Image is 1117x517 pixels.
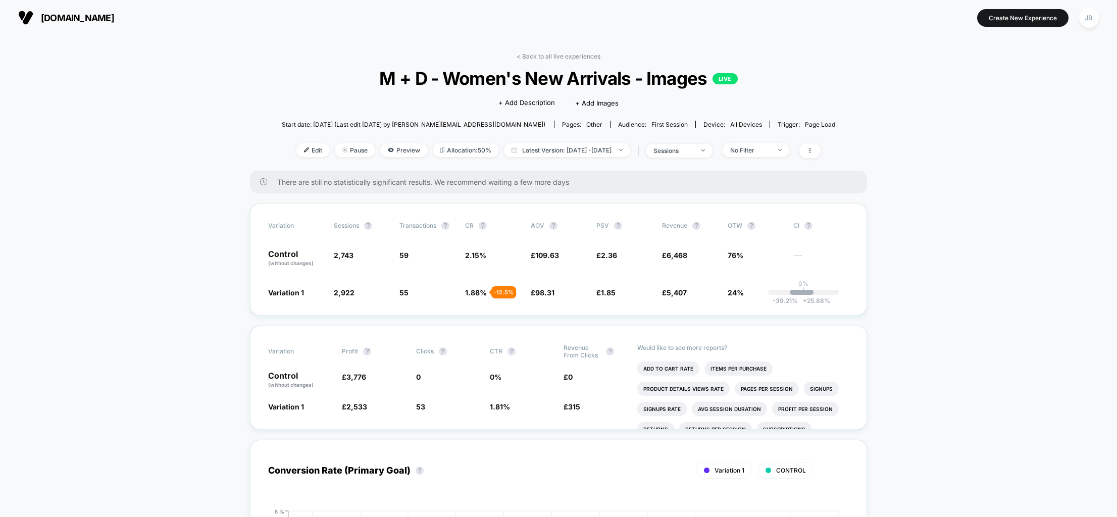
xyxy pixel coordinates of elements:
[304,147,309,152] img: edit
[41,13,114,23] span: [DOMAIN_NAME]
[441,222,449,230] button: ?
[793,252,849,267] span: ---
[512,147,517,152] img: calendar
[342,347,358,355] span: Profit
[757,422,811,436] li: Subscriptions
[275,508,284,514] tspan: 8 %
[531,288,554,297] span: £
[637,382,730,396] li: Product Details Views Rate
[268,250,324,267] p: Control
[342,402,367,411] span: £
[507,347,516,355] button: ?
[692,402,767,416] li: Avg Session Duration
[778,121,835,128] div: Trigger:
[564,402,580,411] span: £
[804,382,839,396] li: Signups
[490,402,510,411] span: 1.81 %
[1076,8,1102,28] button: JB
[778,149,782,151] img: end
[564,344,601,359] span: Revenue From Clicks
[805,121,835,128] span: Page Load
[596,288,616,297] span: £
[803,297,807,304] span: +
[637,422,674,436] li: Returns
[465,222,474,229] span: CR
[465,288,487,297] span: 1.88 %
[416,467,424,475] button: ?
[490,373,501,381] span: 0 %
[586,121,602,128] span: other
[342,373,366,381] span: £
[268,260,314,266] span: (without changes)
[282,121,545,128] span: Start date: [DATE] (Last edit [DATE] by [PERSON_NAME][EMAIL_ADDRESS][DOMAIN_NAME])
[728,251,743,260] span: 76%
[793,222,849,230] span: CI
[310,68,808,89] span: M + D - Women's New Arrivals - Images
[399,251,409,260] span: 59
[802,287,804,295] p: |
[977,9,1069,27] button: Create New Experience
[335,143,375,157] span: Pause
[399,222,436,229] span: Transactions
[619,149,623,151] img: end
[433,143,499,157] span: Allocation: 50%
[704,361,773,376] li: Items Per Purchase
[662,251,687,260] span: £
[667,288,687,297] span: 5,407
[490,347,502,355] span: CTR
[268,372,332,389] p: Control
[342,147,347,152] img: end
[277,178,847,186] span: There are still no statistically significant results. We recommend waiting a few more days
[735,382,799,396] li: Pages Per Session
[346,402,367,411] span: 2,533
[399,288,409,297] span: 55
[637,344,849,351] p: Would like to see more reports?
[798,297,830,304] span: 25.88 %
[773,297,798,304] span: -39.21 %
[653,147,694,154] div: sessions
[535,251,559,260] span: 109.63
[334,288,354,297] span: 2,922
[695,121,770,128] span: Device:
[601,288,616,297] span: 1.85
[517,53,600,60] a: < Back to all live experiences
[662,222,687,229] span: Revenue
[614,222,622,230] button: ?
[637,361,699,376] li: Add To Cart Rate
[728,288,744,297] span: 24%
[601,251,617,260] span: 2.36
[15,10,117,26] button: [DOMAIN_NAME]
[268,344,324,359] span: Variation
[701,149,705,151] img: end
[416,373,421,381] span: 0
[596,251,617,260] span: £
[531,222,544,229] span: AOV
[798,280,808,287] p: 0%
[334,222,359,229] span: Sessions
[531,251,559,260] span: £
[498,98,555,108] span: + Add Description
[728,222,783,230] span: OTW
[575,99,619,107] span: + Add Images
[380,143,428,157] span: Preview
[416,347,434,355] span: Clicks
[692,222,700,230] button: ?
[535,288,554,297] span: 98.31
[568,373,573,381] span: 0
[730,146,771,154] div: No Filter
[346,373,366,381] span: 3,776
[268,222,324,230] span: Variation
[568,402,580,411] span: 315
[439,347,447,355] button: ?
[562,121,602,128] div: Pages:
[804,222,813,230] button: ?
[465,251,486,260] span: 2.15 %
[296,143,330,157] span: Edit
[504,143,630,157] span: Latest Version: [DATE] - [DATE]
[747,222,755,230] button: ?
[667,251,687,260] span: 6,468
[564,373,573,381] span: £
[730,121,762,128] span: all devices
[715,467,744,474] span: Variation 1
[679,422,752,436] li: Returns Per Session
